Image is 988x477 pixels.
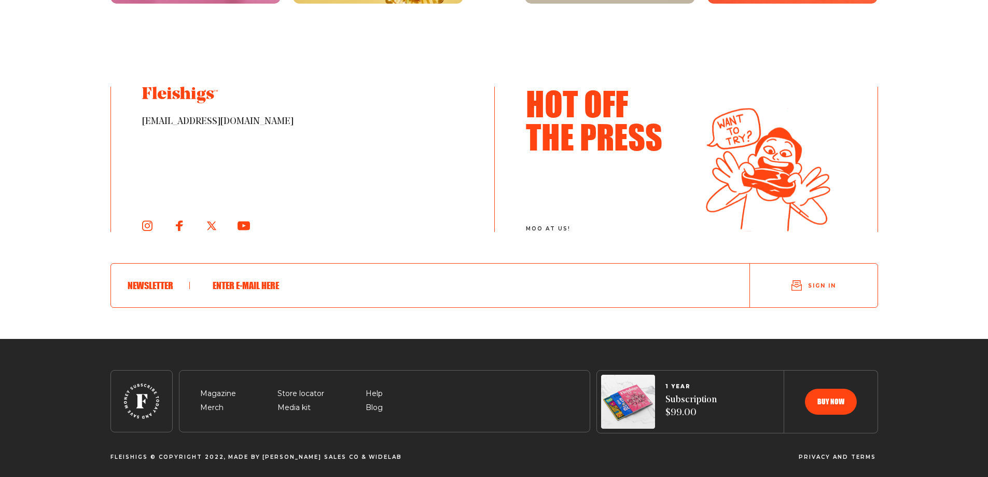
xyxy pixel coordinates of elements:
span: Merch [200,402,224,414]
a: Privacy and terms [799,454,876,459]
span: Media kit [277,402,311,414]
button: Buy now [805,389,857,415]
h6: Newsletter [128,280,190,291]
a: Merch [200,403,224,412]
span: Blog [366,402,383,414]
a: [PERSON_NAME] Sales CO [262,454,359,460]
span: Store locator [277,388,324,400]
input: Enter e-mail here [206,272,716,299]
span: Privacy and terms [799,454,876,460]
span: Buy now [817,398,844,405]
button: Sign in [750,268,878,303]
span: moo at us! [526,226,682,232]
h3: Hot Off The Press [526,87,676,153]
span: [EMAIL_ADDRESS][DOMAIN_NAME] [142,116,463,128]
a: Magazine [200,389,236,398]
a: Store locator [277,389,324,398]
span: Help [366,388,383,400]
a: Widelab [369,454,402,460]
a: Media kit [277,403,311,412]
span: Magazine [200,388,236,400]
span: & [361,454,367,460]
span: , [224,454,226,460]
span: 1 YEAR [665,384,717,390]
span: Made By [228,454,260,460]
span: Sign in [808,282,836,290]
a: Help [366,389,383,398]
img: Magazines image [601,375,655,429]
span: Fleishigs © Copyright 2022 [110,454,224,460]
span: Subscription $99.00 [665,394,717,419]
a: Blog [366,403,383,412]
